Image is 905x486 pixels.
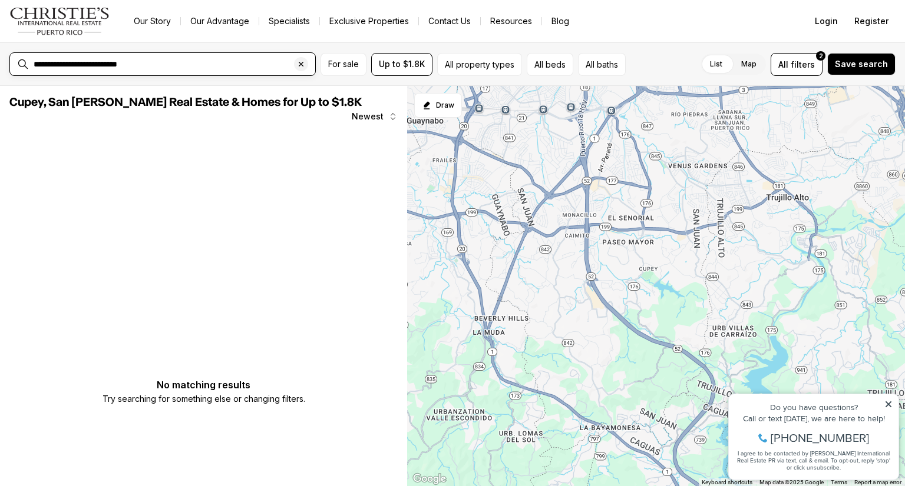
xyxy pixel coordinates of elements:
span: [PHONE_NUMBER] [48,55,147,67]
span: For sale [328,59,359,69]
a: Resources [481,13,541,29]
span: All [778,58,788,71]
span: 2 [819,51,823,61]
p: No matching results [103,380,305,390]
div: Do you have questions? [12,26,170,35]
p: Try searching for something else or changing filters. [103,392,305,406]
button: Save search [827,53,896,75]
button: Up to $1.8K [371,53,432,76]
a: Exclusive Properties [320,13,418,29]
span: Cupey, San [PERSON_NAME] Real Estate & Homes for Up to $1.8K [9,96,362,108]
a: Our Story [124,13,180,29]
button: Login [808,9,845,33]
button: Start drawing [414,93,462,118]
a: Blog [542,13,579,29]
label: Map [732,54,766,75]
span: Newest [352,112,384,121]
label: List [701,54,732,75]
span: Save search [835,59,888,69]
a: Specialists [259,13,319,29]
img: logo [9,7,110,35]
button: All property types [437,53,522,76]
button: All baths [578,53,626,76]
button: Register [847,9,896,33]
button: For sale [321,53,366,76]
button: All beds [527,53,573,76]
span: I agree to be contacted by [PERSON_NAME] International Real Estate PR via text, call & email. To ... [15,72,168,95]
div: Call or text [DATE], we are here to help! [12,38,170,46]
button: Clear search input [294,53,315,75]
span: Register [854,16,889,26]
span: Login [815,16,838,26]
span: filters [791,58,815,71]
button: Newest [345,105,405,128]
span: Up to $1.8K [379,59,425,69]
a: Our Advantage [181,13,259,29]
button: Allfilters2 [771,53,823,76]
button: Contact Us [419,13,480,29]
